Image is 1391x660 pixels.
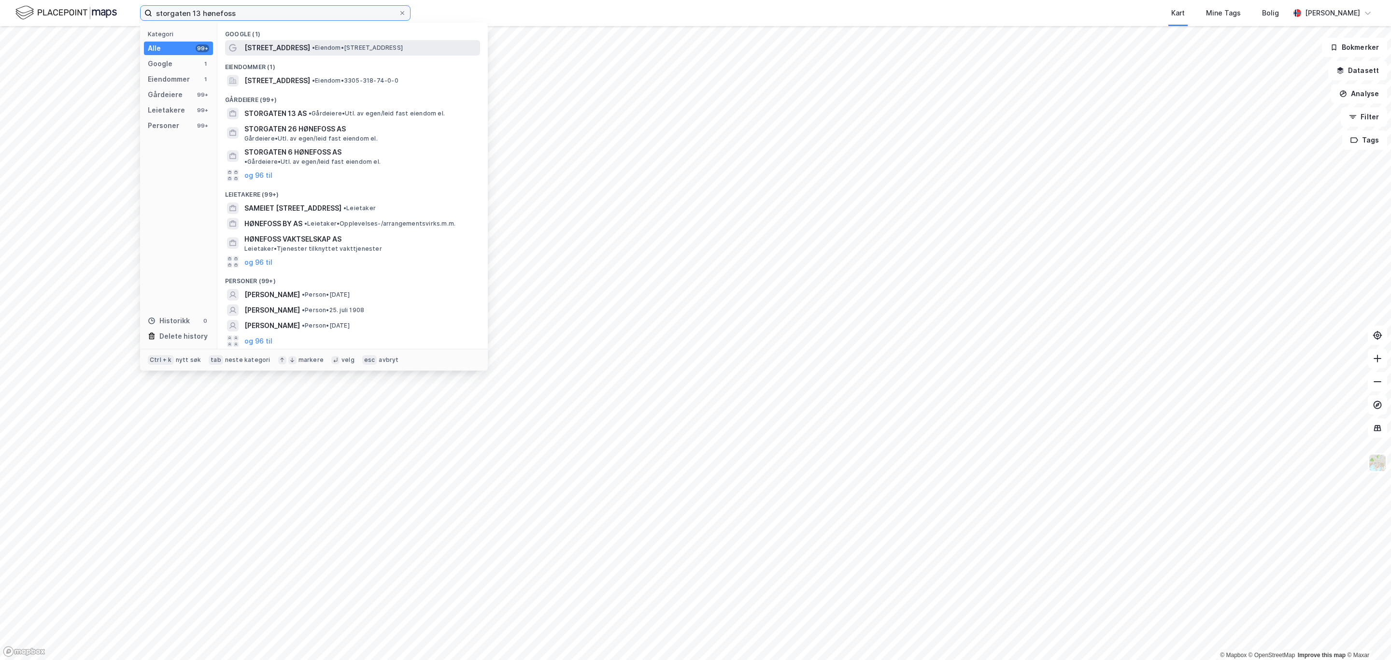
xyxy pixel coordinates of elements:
div: markere [298,356,324,364]
div: Historikk [148,315,190,327]
span: HØNEFOSS BY AS [244,218,302,230]
div: 99+ [196,44,209,52]
div: Google [148,58,172,70]
span: • [244,158,247,165]
div: Alle [148,43,161,54]
img: logo.f888ab2527a4732fd821a326f86c7f29.svg [15,4,117,21]
a: Mapbox homepage [3,646,45,657]
div: Gårdeiere [148,89,183,100]
span: • [302,322,305,329]
button: og 96 til [244,256,272,268]
span: Eiendom • 3305-318-74-0-0 [312,77,398,85]
div: Leietakere (99+) [217,183,488,201]
span: Eiendom • [STREET_ADDRESS] [312,44,403,52]
span: • [302,306,305,314]
span: SAMEIET [STREET_ADDRESS] [244,202,341,214]
span: Leietaker • Tjenester tilknyttet vakttjenester [244,245,382,253]
button: og 96 til [244,335,272,347]
div: 1 [201,75,209,83]
div: Delete history [159,330,208,342]
span: Person • 25. juli 1908 [302,306,364,314]
div: avbryt [379,356,398,364]
div: Gårdeiere (99+) [217,88,488,106]
div: Kart [1171,7,1185,19]
span: • [312,77,315,84]
span: • [304,220,307,227]
iframe: Chat Widget [1343,614,1391,660]
div: Personer [148,120,179,131]
span: [PERSON_NAME] [244,320,300,331]
span: • [343,204,346,212]
div: 99+ [196,106,209,114]
div: Google (1) [217,23,488,40]
div: 99+ [196,91,209,99]
span: STORGATEN 13 AS [244,108,307,119]
span: [STREET_ADDRESS] [244,42,310,54]
span: HØNEFOSS VAKTSELSKAP AS [244,233,476,245]
span: Leietaker [343,204,376,212]
button: Tags [1342,130,1387,150]
div: Kategori [148,30,213,38]
span: [STREET_ADDRESS] [244,75,310,86]
a: Mapbox [1220,652,1247,659]
input: Søk på adresse, matrikkel, gårdeiere, leietakere eller personer [152,6,398,20]
div: Ctrl + k [148,355,174,365]
button: Filter [1341,107,1387,127]
div: 0 [201,317,209,325]
div: nytt søk [176,356,201,364]
span: Leietaker • Opplevelses-/arrangementsvirks.m.m. [304,220,455,228]
div: Leietakere [148,104,185,116]
span: Gårdeiere • Utl. av egen/leid fast eiendom el. [244,158,381,166]
img: Z [1368,454,1387,472]
span: • [302,291,305,298]
div: Eiendommer [148,73,190,85]
div: esc [362,355,377,365]
span: Person • [DATE] [302,322,350,330]
a: Improve this map [1298,652,1346,659]
span: Gårdeiere • Utl. av egen/leid fast eiendom el. [244,135,378,143]
div: tab [209,355,223,365]
button: Analyse [1331,84,1387,103]
span: [PERSON_NAME] [244,289,300,301]
div: [PERSON_NAME] [1305,7,1360,19]
span: STORGATEN 26 HØNEFOSS AS [244,123,476,135]
span: Person • [DATE] [302,291,350,299]
div: neste kategori [225,356,270,364]
span: Gårdeiere • Utl. av egen/leid fast eiendom el. [309,110,445,117]
div: velg [341,356,355,364]
button: Datasett [1328,61,1387,80]
span: • [312,44,315,51]
a: OpenStreetMap [1249,652,1295,659]
div: Personer (99+) [217,270,488,287]
span: • [309,110,312,117]
button: Bokmerker [1322,38,1387,57]
button: og 96 til [244,170,272,181]
div: Bolig [1262,7,1279,19]
span: STORGATEN 6 HØNEFOSS AS [244,146,341,158]
div: Mine Tags [1206,7,1241,19]
div: 1 [201,60,209,68]
div: 99+ [196,122,209,129]
div: Eiendommer (1) [217,56,488,73]
span: [PERSON_NAME] [244,304,300,316]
